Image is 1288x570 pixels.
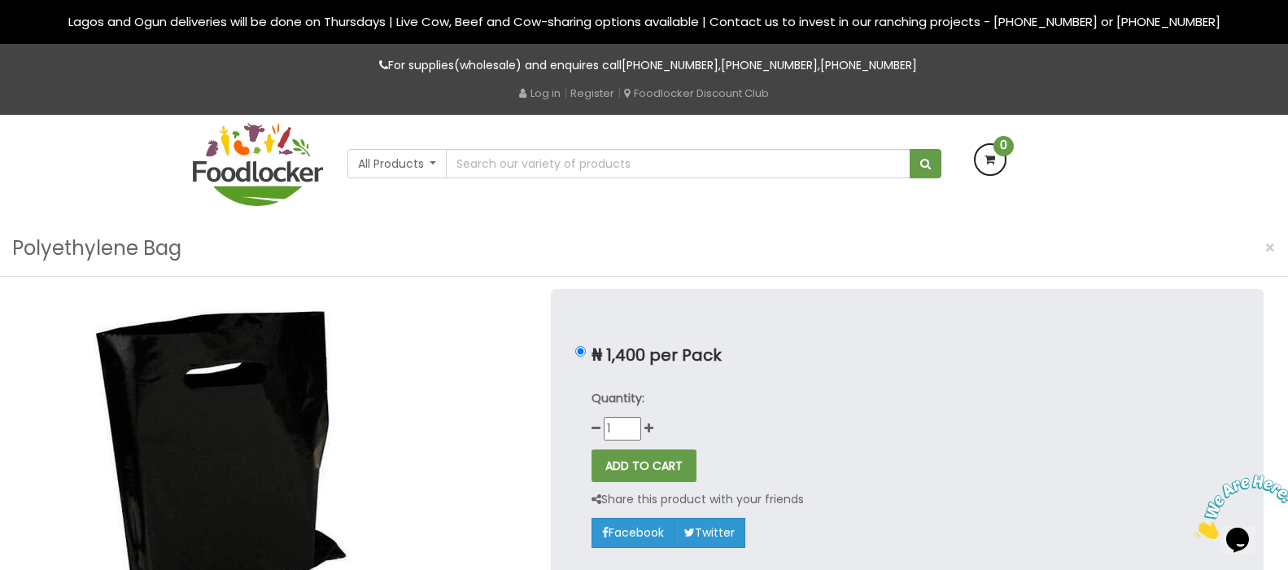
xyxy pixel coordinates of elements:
[622,57,718,73] a: [PHONE_NUMBER]
[993,136,1014,156] span: 0
[12,233,181,264] h3: Polyethylene Bag
[7,7,107,71] img: Chat attention grabber
[446,149,910,178] input: Search our variety of products
[519,85,561,101] a: Log in
[1187,468,1288,546] iframe: chat widget
[624,85,769,101] a: Foodlocker Discount Club
[592,390,644,406] strong: Quantity:
[820,57,917,73] a: [PHONE_NUMBER]
[674,518,745,547] a: Twitter
[618,85,621,101] span: |
[1264,236,1276,260] span: ×
[570,85,614,101] a: Register
[193,123,323,206] img: FoodLocker
[564,85,567,101] span: |
[592,518,675,547] a: Facebook
[592,490,804,509] p: Share this product with your friends
[721,57,818,73] a: [PHONE_NUMBER]
[592,449,696,482] button: ADD TO CART
[575,346,586,357] input: ₦ 1,400 per Pack
[347,149,448,178] button: All Products
[193,56,1096,75] p: For supplies(wholesale) and enquires call , ,
[68,13,1220,30] span: Lagos and Ogun deliveries will be done on Thursdays | Live Cow, Beef and Cow-sharing options avai...
[592,346,1223,365] p: ₦ 1,400 per Pack
[1256,231,1284,265] button: Close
